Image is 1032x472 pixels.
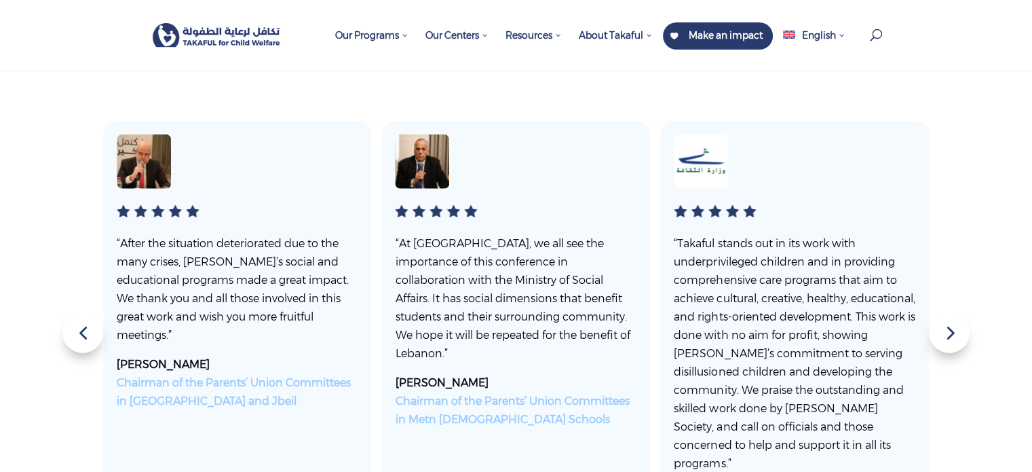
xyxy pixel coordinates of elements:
[328,22,415,71] a: Our Programs
[335,29,408,41] span: Our Programs
[663,22,773,50] a: Make an impact
[579,29,653,41] span: About Takaful
[396,376,630,426] strong: [PERSON_NAME]
[117,358,351,407] strong: [PERSON_NAME]
[572,22,660,71] a: About Takaful
[396,234,637,374] p: “At [GEOGRAPHIC_DATA], we all see the importance of this conference in collaboration with the Min...
[776,22,852,71] a: English
[505,29,562,41] span: Resources
[396,395,630,426] span: Chairman of the Parents’ Union Committees in Metn [DEMOGRAPHIC_DATA] Schools
[499,22,569,71] a: Resources
[802,29,836,41] span: English
[419,22,495,71] a: Our Centers
[425,29,489,41] span: Our Centers
[117,234,358,355] p: “After the situation deteriorated due to the many crises, [PERSON_NAME]’s social and educational ...
[929,312,970,353] div: Next slide
[689,29,763,41] span: Make an impact
[62,312,103,353] div: Previous slide
[117,376,351,407] span: Chairman of the Parents’ Union Committees in [GEOGRAPHIC_DATA] and Jbeil
[153,23,281,48] img: Takaful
